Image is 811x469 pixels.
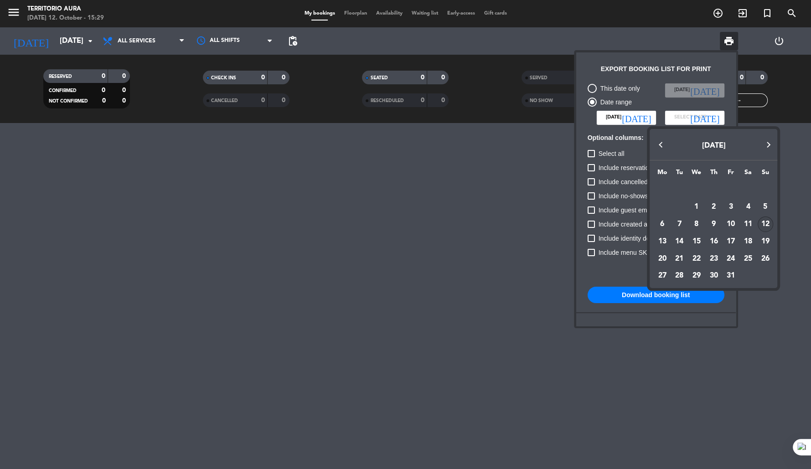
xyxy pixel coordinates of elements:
div: 10 [723,216,739,232]
td: October 9, 2025 [705,216,723,233]
span: [DATE] [702,142,725,149]
th: Sunday [757,167,774,181]
td: October 30, 2025 [705,267,723,284]
td: October 7, 2025 [671,216,688,233]
div: 8 [689,216,704,232]
div: 24 [723,251,739,267]
td: October 22, 2025 [688,250,705,268]
td: October 21, 2025 [671,250,688,268]
td: October 5, 2025 [757,199,774,216]
div: 18 [740,234,756,249]
th: Tuesday [671,167,688,181]
td: October 4, 2025 [739,199,757,216]
td: October 2, 2025 [705,199,723,216]
td: October 28, 2025 [671,267,688,284]
div: 16 [706,234,721,249]
td: October 8, 2025 [688,216,705,233]
td: October 19, 2025 [757,233,774,250]
td: October 29, 2025 [688,267,705,284]
div: 27 [654,268,670,283]
td: October 10, 2025 [722,216,739,233]
td: October 15, 2025 [688,233,705,250]
th: Saturday [739,167,757,181]
div: 13 [654,234,670,249]
td: October 11, 2025 [739,216,757,233]
div: 29 [689,268,704,283]
div: 26 [758,251,773,267]
th: Wednesday [688,167,705,181]
th: Thursday [705,167,723,181]
td: October 1, 2025 [688,199,705,216]
div: 14 [672,234,687,249]
button: Choose month and year [652,138,775,154]
th: Friday [722,167,739,181]
div: 19 [758,234,773,249]
th: Monday [653,167,671,181]
td: October 14, 2025 [671,233,688,250]
div: 3 [723,199,739,215]
td: October 23, 2025 [705,250,723,268]
td: October 12, 2025 [757,216,774,233]
div: 21 [672,251,687,267]
td: October 18, 2025 [739,233,757,250]
td: October 27, 2025 [653,267,671,284]
td: OCT [653,181,774,199]
div: 30 [706,268,721,283]
div: 17 [723,234,739,249]
div: 23 [706,251,721,267]
div: 20 [654,251,670,267]
div: 7 [672,216,687,232]
td: October 13, 2025 [653,233,671,250]
div: 28 [672,268,687,283]
td: October 17, 2025 [722,233,739,250]
div: 2 [706,199,721,215]
td: October 6, 2025 [653,216,671,233]
td: October 3, 2025 [722,199,739,216]
td: October 20, 2025 [653,250,671,268]
div: 12 [758,216,773,232]
button: Next month [759,136,777,154]
td: October 26, 2025 [757,250,774,268]
td: October 31, 2025 [722,267,739,284]
td: October 24, 2025 [722,250,739,268]
div: 11 [740,216,756,232]
div: 5 [758,199,773,215]
td: October 25, 2025 [739,250,757,268]
div: 22 [689,251,704,267]
div: 31 [723,268,739,283]
div: 6 [654,216,670,232]
td: October 16, 2025 [705,233,723,250]
div: 25 [740,251,756,267]
div: 4 [740,199,756,215]
button: Previous month [652,136,670,154]
div: 9 [706,216,721,232]
div: 1 [689,199,704,215]
div: 15 [689,234,704,249]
